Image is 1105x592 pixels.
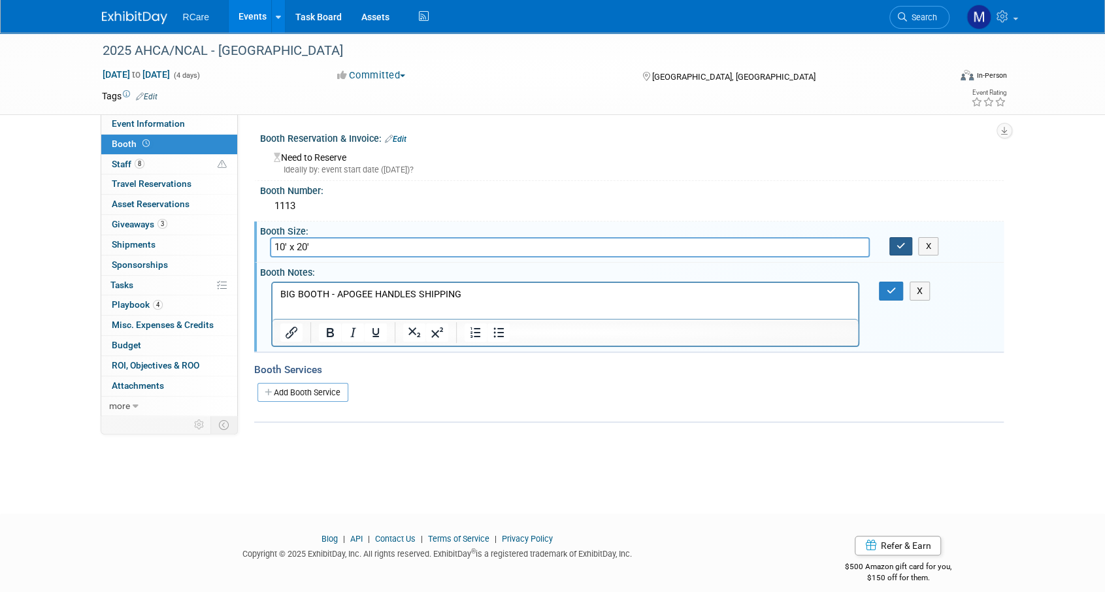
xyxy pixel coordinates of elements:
a: Add Booth Service [257,383,348,402]
a: Misc. Expenses & Credits [101,316,237,335]
div: 1113 [270,196,994,216]
span: Tasks [110,280,133,290]
div: Booth Notes: [260,263,1004,279]
span: 8 [135,159,144,169]
button: X [918,237,938,255]
button: X [910,282,931,301]
td: Tags [102,90,157,103]
img: Mike Andolina [966,5,991,29]
a: Staff8 [101,155,237,174]
div: Booth Number: [260,181,1004,197]
a: Attachments [101,376,237,396]
span: RCare [183,12,209,22]
button: Superscript [426,323,448,342]
a: Asset Reservations [101,195,237,214]
div: In-Person [976,71,1006,80]
div: Booth Size: [260,222,1004,238]
a: Terms of Service [428,534,489,544]
sup: ® [471,548,476,555]
a: Budget [101,336,237,355]
a: Giveaways3 [101,215,237,235]
a: Shipments [101,235,237,255]
span: | [491,534,500,544]
button: Bullet list [487,323,510,342]
span: Misc. Expenses & Credits [112,320,214,330]
span: Shipments [112,239,156,250]
div: Event Format [872,68,1007,88]
div: Copyright © 2025 ExhibitDay, Inc. All rights reserved. ExhibitDay is a registered trademark of Ex... [102,545,774,560]
span: Event Information [112,118,185,129]
a: ROI, Objectives & ROO [101,356,237,376]
button: Subscript [403,323,425,342]
a: Sponsorships [101,255,237,275]
div: $500 Amazon gift card for you, [793,553,1004,583]
span: 3 [157,219,167,229]
div: $150 off for them. [793,572,1004,584]
span: to [130,69,142,80]
a: Playbook4 [101,295,237,315]
a: Edit [385,135,406,144]
span: Booth [112,139,152,149]
span: Potential Scheduling Conflict -- at least one attendee is tagged in another overlapping event. [218,159,227,171]
iframe: Rich Text Area [272,283,859,319]
div: Need to Reserve [270,148,994,176]
span: Search [907,12,937,22]
span: 4 [153,300,163,310]
a: Travel Reservations [101,174,237,194]
div: Event Rating [970,90,1006,96]
div: Booth Reservation & Invoice: [260,129,1004,146]
span: Attachments [112,380,164,391]
span: Booth not reserved yet [140,139,152,148]
button: Bold [319,323,341,342]
span: Budget [112,340,141,350]
span: Playbook [112,299,163,310]
span: [GEOGRAPHIC_DATA], [GEOGRAPHIC_DATA] [652,72,816,82]
span: | [365,534,373,544]
a: more [101,397,237,416]
a: Contact Us [375,534,416,544]
span: Staff [112,159,144,169]
span: Asset Reservations [112,199,190,209]
span: more [109,401,130,411]
a: Privacy Policy [502,534,553,544]
div: 2025 AHCA/NCAL - [GEOGRAPHIC_DATA] [98,39,930,63]
button: Underline [365,323,387,342]
td: Personalize Event Tab Strip [188,416,211,433]
a: Event Information [101,114,237,134]
button: Insert/edit link [280,323,303,342]
div: Booth Services [254,363,1004,377]
a: Tasks [101,276,237,295]
div: Ideally by: event start date ([DATE])? [274,164,994,176]
button: Committed [333,69,410,82]
span: | [418,534,426,544]
a: Blog [322,534,338,544]
a: Search [889,6,949,29]
img: Format-Inperson.png [961,70,974,80]
span: ROI, Objectives & ROO [112,360,199,370]
span: | [340,534,348,544]
span: Sponsorships [112,259,168,270]
span: Giveaways [112,219,167,229]
button: Numbered list [465,323,487,342]
img: ExhibitDay [102,11,167,24]
span: Travel Reservations [112,178,191,189]
td: Toggle Event Tabs [210,416,237,433]
span: (4 days) [173,71,200,80]
span: [DATE] [DATE] [102,69,171,80]
a: Refer & Earn [855,536,941,555]
a: Edit [136,92,157,101]
button: Italic [342,323,364,342]
a: Booth [101,135,237,154]
a: API [350,534,363,544]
